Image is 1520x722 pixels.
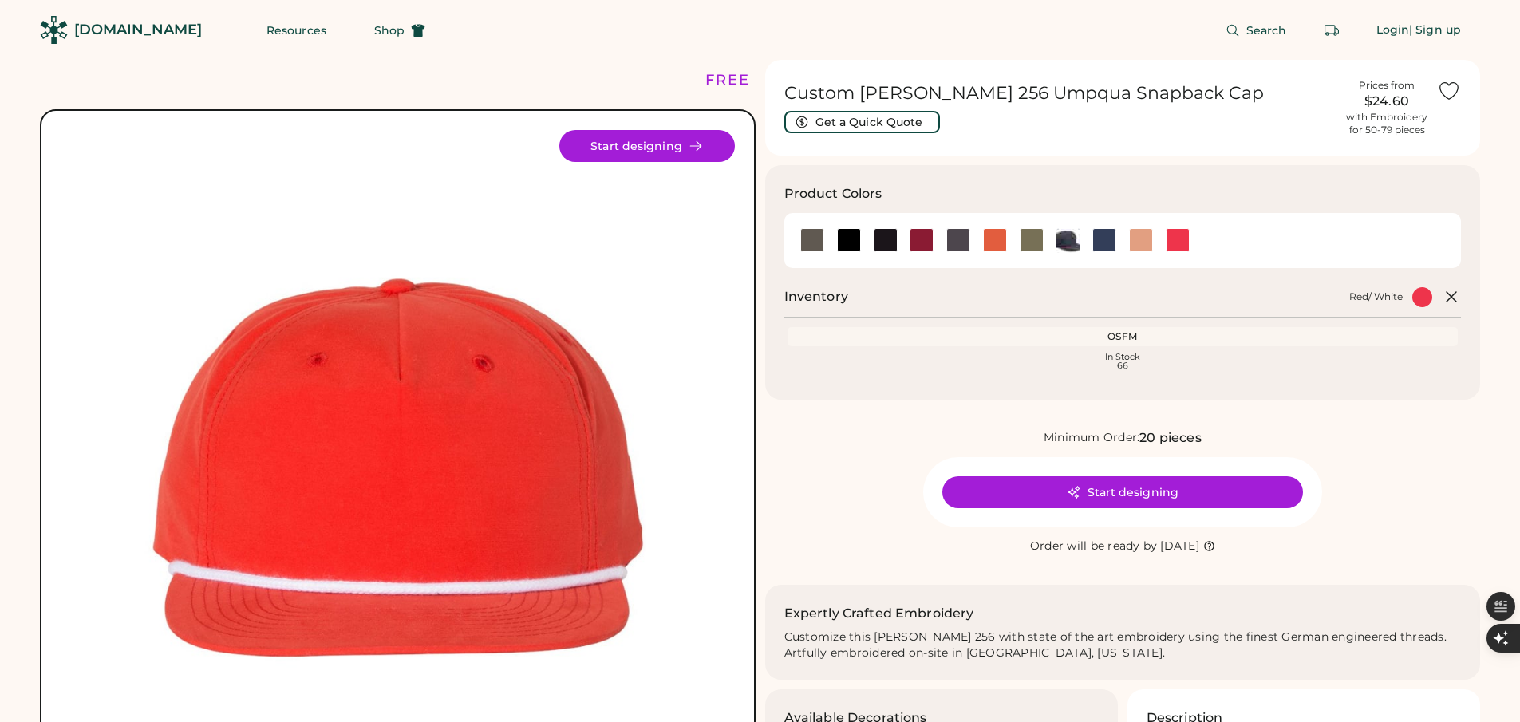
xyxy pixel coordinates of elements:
button: Start designing [942,476,1303,508]
div: [DOMAIN_NAME] [74,20,202,40]
div: White/ Black [1202,229,1226,253]
div: [DATE] [1160,539,1199,554]
div: Red/ White [1166,229,1190,253]
img: Navy/ Red Swatch Image [1056,229,1080,253]
div: Pale Peach/ Maroon [1129,229,1153,253]
span: Shop [374,25,405,36]
div: 20 pieces [1139,428,1201,448]
button: Search [1206,14,1306,46]
img: Loden/ Amber Gold Swatch Image [1020,229,1044,253]
img: Pale Peach/ Maroon Swatch Image [1129,229,1153,253]
div: Login [1376,22,1410,38]
div: Navy/ Red [1056,229,1080,253]
div: $24.60 [1346,92,1427,111]
h2: Expertly Crafted Embroidery [784,604,974,623]
div: Cardinal/ White [910,229,934,253]
div: Biscuit/ Black [837,229,861,253]
img: Black/ Black Swatch Image [874,229,898,253]
img: Biscuit/ Black Swatch Image [837,229,861,253]
h3: Product Colors [784,184,882,203]
div: In Stock 66 [791,353,1455,370]
div: Birch/ Black [800,229,824,253]
div: FREE SHIPPING [705,69,843,91]
img: Birch/ Black Swatch Image [800,229,824,253]
img: Dark Orange/ Black Swatch Image [983,229,1007,253]
h1: Custom [PERSON_NAME] 256 Umpqua Snapback Cap [784,82,1337,105]
div: Charcoal/ White [946,229,970,253]
button: Get a Quick Quote [784,111,940,133]
div: with Embroidery for 50-79 pieces [1346,111,1427,136]
div: OSFM [791,330,1455,343]
span: Search [1246,25,1287,36]
div: | Sign up [1409,22,1461,38]
div: Customize this [PERSON_NAME] 256 with state of the art embroidery using the finest German enginee... [784,629,1462,661]
div: Black/ Black [874,229,898,253]
img: Rendered Logo - Screens [40,16,68,44]
div: Navy/ White [1092,229,1116,253]
div: Minimum Order: [1044,430,1140,446]
div: Dark Orange/ Black [983,229,1007,253]
div: Prices from [1359,79,1415,92]
img: Cardinal/ White Swatch Image [910,229,934,253]
button: Shop [355,14,444,46]
div: Loden/ Amber Gold [1020,229,1044,253]
h2: Inventory [784,287,848,306]
button: Resources [247,14,345,46]
img: Red/ White Swatch Image [1166,229,1190,253]
div: Order will be ready by [1030,539,1158,554]
button: Retrieve an order [1316,14,1348,46]
img: Charcoal/ White Swatch Image [946,229,970,253]
img: Navy/ White Swatch Image [1092,229,1116,253]
div: Red/ White [1349,290,1403,303]
button: Start designing [559,130,735,162]
img: White/ Black Swatch Image [1202,229,1226,253]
